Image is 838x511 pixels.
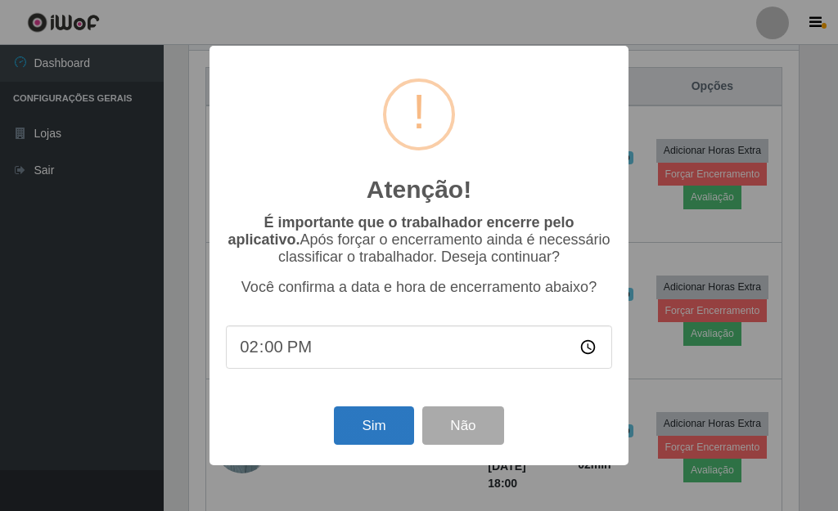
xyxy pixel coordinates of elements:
p: Você confirma a data e hora de encerramento abaixo? [226,279,612,296]
button: Sim [334,406,413,445]
p: Após forçar o encerramento ainda é necessário classificar o trabalhador. Deseja continuar? [226,214,612,266]
h2: Atenção! [367,175,471,204]
button: Não [422,406,503,445]
b: É importante que o trabalhador encerre pelo aplicativo. [228,214,574,248]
